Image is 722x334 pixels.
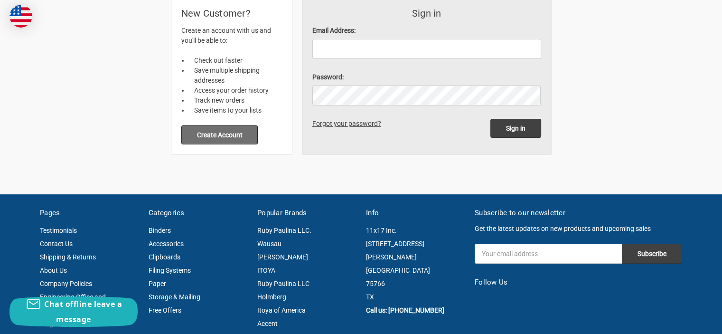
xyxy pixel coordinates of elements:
img: duty and tax information for United States [9,5,32,28]
a: Create Account [181,131,258,138]
h5: Subscribe to our newsletter [475,208,682,219]
h5: Info [366,208,465,219]
h3: Sign in [312,6,541,20]
a: ITOYA [257,267,275,274]
h5: Popular Brands [257,208,356,219]
a: Storage & Mailing [149,293,200,301]
li: Save multiple shipping addresses [189,66,282,86]
li: Check out faster [189,56,282,66]
label: Password: [312,72,541,82]
h5: Pages [40,208,139,219]
li: Save items to your lists [189,105,282,115]
h2: New Customer? [181,6,282,20]
a: Itoya of America [257,306,306,314]
a: Free Offers [149,306,181,314]
a: About Us [40,267,67,274]
a: Clipboards [149,253,180,261]
a: Shipping & Returns [40,253,96,261]
a: Accent [257,320,278,327]
a: Engineering Office and Workspace Information Magazine [40,293,109,327]
a: Ruby Paulina LLC. [257,227,311,234]
a: Ruby Paulina LLC [257,280,309,287]
iframe: Google Customer Reviews [644,308,722,334]
p: Create an account with us and you'll be able to: [181,26,282,46]
span: Chat offline leave a message [44,299,122,324]
li: Access your order history [189,86,282,95]
li: Track new orders [189,95,282,105]
h5: Categories [149,208,247,219]
a: Contact Us [40,240,73,248]
a: Holmberg [257,293,286,301]
a: Filing Systems [149,267,191,274]
address: 11x17 Inc. [STREET_ADDRESS][PERSON_NAME] [GEOGRAPHIC_DATA] 75766 TX [366,224,465,304]
input: Your email address [475,244,622,264]
label: Email Address: [312,26,541,36]
a: [PERSON_NAME] [257,253,308,261]
a: Company Policies [40,280,92,287]
a: Paper [149,280,166,287]
a: Testimonials [40,227,77,234]
input: Sign in [490,119,541,138]
input: Subscribe [622,244,682,264]
button: Chat offline leave a message [9,296,138,327]
p: Get the latest updates on new products and upcoming sales [475,224,682,234]
a: Call us: [PHONE_NUMBER] [366,306,444,314]
h5: Follow Us [475,277,682,288]
button: Create Account [181,125,258,144]
a: Binders [149,227,171,234]
a: Forgot your password? [312,120,384,127]
a: Wausau [257,240,281,248]
a: Accessories [149,240,184,248]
